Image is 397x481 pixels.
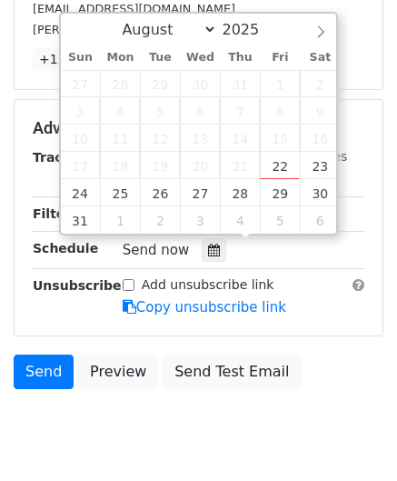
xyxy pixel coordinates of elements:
span: August 24, 2025 [61,179,101,206]
span: August 15, 2025 [260,125,300,152]
span: September 1, 2025 [100,206,140,234]
span: August 5, 2025 [140,97,180,125]
span: August 25, 2025 [100,179,140,206]
span: July 27, 2025 [61,70,101,97]
a: Copy unsubscribe link [123,299,286,316]
span: August 10, 2025 [61,125,101,152]
strong: Tracking [33,150,94,165]
span: August 27, 2025 [180,179,220,206]
small: [PERSON_NAME][EMAIL_ADDRESS][DOMAIN_NAME] [33,23,332,36]
span: Fri [260,52,300,64]
span: August 26, 2025 [140,179,180,206]
span: August 9, 2025 [300,97,340,125]
span: September 6, 2025 [300,206,340,234]
a: +13 more [33,48,109,71]
span: August 19, 2025 [140,152,180,179]
span: September 5, 2025 [260,206,300,234]
span: Sun [61,52,101,64]
span: August 31, 2025 [61,206,101,234]
span: Tue [140,52,180,64]
span: August 4, 2025 [100,97,140,125]
label: Add unsubscribe link [142,276,274,295]
strong: Schedule [33,241,98,256]
a: Preview [78,355,158,389]
span: August 11, 2025 [100,125,140,152]
span: Sat [300,52,340,64]
span: Send now [123,242,190,258]
span: August 13, 2025 [180,125,220,152]
span: August 12, 2025 [140,125,180,152]
span: August 14, 2025 [220,125,260,152]
span: Thu [220,52,260,64]
span: Wed [180,52,220,64]
span: August 1, 2025 [260,70,300,97]
strong: Filters [33,206,79,221]
span: August 28, 2025 [220,179,260,206]
span: July 29, 2025 [140,70,180,97]
span: August 16, 2025 [300,125,340,152]
span: August 21, 2025 [220,152,260,179]
span: August 20, 2025 [180,152,220,179]
span: August 23, 2025 [300,152,340,179]
span: September 2, 2025 [140,206,180,234]
input: Year [217,21,283,38]
strong: Unsubscribe [33,278,122,293]
span: September 3, 2025 [180,206,220,234]
span: August 8, 2025 [260,97,300,125]
h5: Advanced [33,118,364,138]
span: August 3, 2025 [61,97,101,125]
span: July 28, 2025 [100,70,140,97]
span: August 18, 2025 [100,152,140,179]
span: September 4, 2025 [220,206,260,234]
span: August 17, 2025 [61,152,101,179]
span: August 7, 2025 [220,97,260,125]
a: Send [14,355,74,389]
span: August 6, 2025 [180,97,220,125]
a: Send Test Email [163,355,301,389]
small: [EMAIL_ADDRESS][DOMAIN_NAME] [33,2,235,15]
span: August 22, 2025 [260,152,300,179]
span: August 29, 2025 [260,179,300,206]
span: Mon [100,52,140,64]
span: August 30, 2025 [300,179,340,206]
span: July 31, 2025 [220,70,260,97]
span: July 30, 2025 [180,70,220,97]
iframe: Chat Widget [306,394,397,481]
span: August 2, 2025 [300,70,340,97]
